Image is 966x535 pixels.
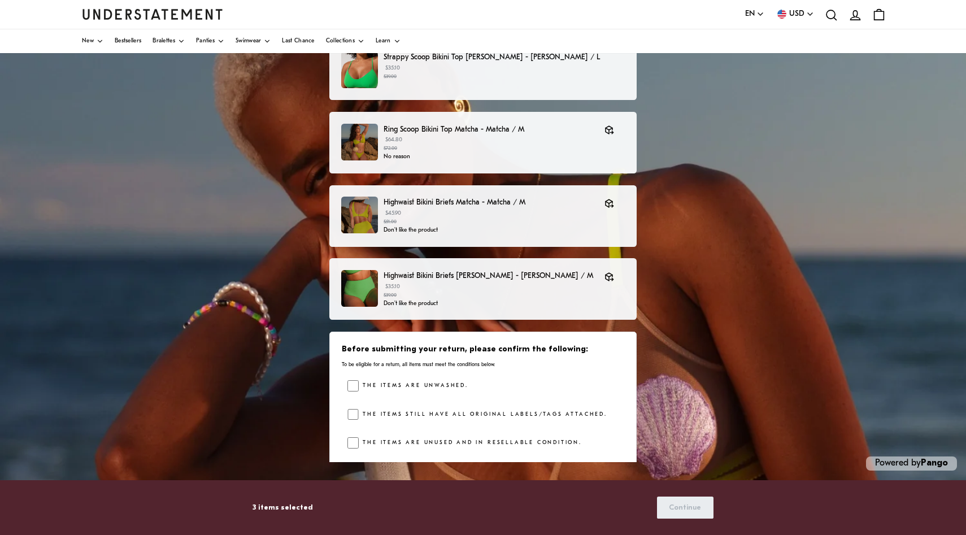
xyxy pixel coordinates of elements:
a: New [82,29,103,53]
p: To be eligible for a return, all items must meet the conditions below. [342,361,625,368]
button: USD [776,8,814,20]
span: Panties [196,38,215,44]
span: Swimwear [236,38,261,44]
p: $64.80 [384,136,593,153]
span: New [82,38,94,44]
img: 259_6111756b-8534-48cf-b897-0e19e87a0358.jpg [341,197,378,233]
h3: Before submitting your return, please confirm the following: [342,344,625,355]
img: SWIM_25_PDP_Template_Shopify_1_e5770ae3-e669-4c8d-b13b-dba4e817c6ab.jpg [341,270,378,307]
a: Bralettes [153,29,185,53]
span: Bestsellers [115,38,141,44]
p: Ring Scoop Bikini Top Matcha - Matcha / M [384,124,593,136]
a: Last Chance [282,29,314,53]
p: Highwaist Bikini Briefs Matcha - Matcha / M [384,197,593,208]
label: The items still have all original labels/tags attached. [359,409,607,420]
p: Don't like the product [384,226,593,235]
a: Swimwear [236,29,271,53]
a: Pango [921,459,948,468]
strike: $39.00 [384,293,397,298]
a: Understatement Homepage [82,9,223,19]
a: Bestsellers [115,29,141,53]
button: EN [745,8,764,20]
p: $35.10 [384,282,593,299]
strike: $51.00 [384,219,397,224]
a: Panties [196,29,224,53]
a: Collections [326,29,364,53]
p: Powered by [866,456,957,471]
p: $35.10 [384,64,625,81]
span: Learn [376,38,391,44]
strike: $72.00 [384,146,397,151]
p: Don't like the product [384,299,593,308]
a: Learn [376,29,401,53]
label: The items are unwashed. [359,380,468,392]
span: Last Chance [282,38,314,44]
span: Collections [326,38,355,44]
label: The items are unused and in resellable condition. [359,437,582,449]
span: Bralettes [153,38,175,44]
img: StrappyScoopBikiniTopKellyGreen-KGTE-BRA-110-1.jpg [341,51,378,88]
p: No reason [384,153,593,162]
strike: $39.00 [384,74,397,79]
p: Highwaist Bikini Briefs [PERSON_NAME] - [PERSON_NAME] / M [384,270,593,282]
img: 261_c58839cc-d909-40ff-8356-73f364c0ee4f.jpg [341,124,378,160]
p: $45.90 [384,209,593,226]
span: EN [745,8,755,20]
p: Strappy Scoop Bikini Top [PERSON_NAME] - [PERSON_NAME] / L [384,51,625,63]
span: USD [789,8,804,20]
